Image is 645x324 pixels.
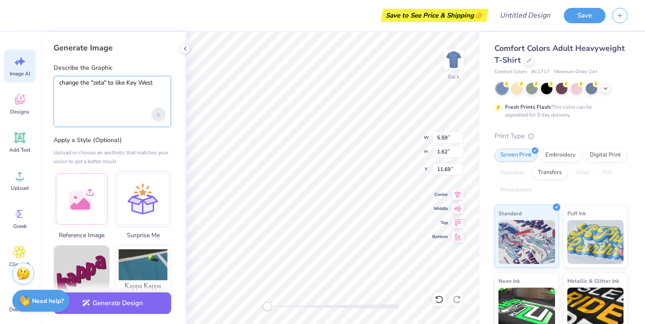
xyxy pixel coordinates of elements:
div: Applique [494,166,530,179]
div: Digital Print [584,149,627,162]
input: Untitled Design [493,7,557,24]
span: Metallic & Glitter Ink [567,276,619,285]
img: Standard [498,220,555,264]
div: Print Type [494,131,627,141]
span: Reference Image [54,231,110,240]
label: Apply a Style (Optional) [54,136,171,145]
div: Generate Image [54,43,171,53]
span: Puff Ink [567,209,586,218]
span: Decorate [9,306,30,313]
span: Image AI [10,70,30,77]
strong: Need help? [32,297,64,305]
span: Designs [10,108,29,115]
div: Upload or choose an aesthetic that matches your vision to get a better result [54,148,171,166]
span: 👉 [474,10,484,20]
div: Accessibility label [263,302,272,311]
img: Text-Based [54,246,109,301]
span: Greek [13,223,27,230]
span: # C1717 [531,68,550,76]
span: Neon Ink [498,276,520,285]
strong: Fresh Prints Flash: [505,103,552,110]
span: Top [432,219,448,226]
button: Generate Design [54,292,171,314]
div: Upload image [151,107,165,121]
span: Upload [11,185,29,192]
button: Save [564,8,606,23]
span: Middle [432,205,448,212]
span: Standard [498,209,522,218]
img: Puff Ink [567,220,624,264]
div: Embroidery [540,149,581,162]
span: Comfort Colors [494,68,527,76]
div: Transfers [532,166,567,179]
div: This color can be expedited for 5 day delivery. [505,103,613,119]
span: Surprise Me [115,231,171,240]
textarea: change the "zeta" to like Key West [59,79,165,101]
span: Center [432,191,448,198]
span: Comfort Colors Adult Heavyweight T-Shirt [494,43,625,65]
div: Vinyl [570,166,595,179]
span: Add Text [9,146,30,153]
div: Back [448,73,459,81]
div: Foil [597,166,618,179]
img: Photorealistic [115,246,171,301]
img: Back [445,51,462,68]
label: Describe the Graphic [54,64,171,72]
span: Clipart & logos [5,261,34,275]
div: Save to See Price & Shipping [383,9,486,22]
span: Bottom [432,233,448,240]
div: Rhinestones [494,184,537,197]
div: Screen Print [494,149,537,162]
span: Minimum Order: 24 + [554,68,598,76]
